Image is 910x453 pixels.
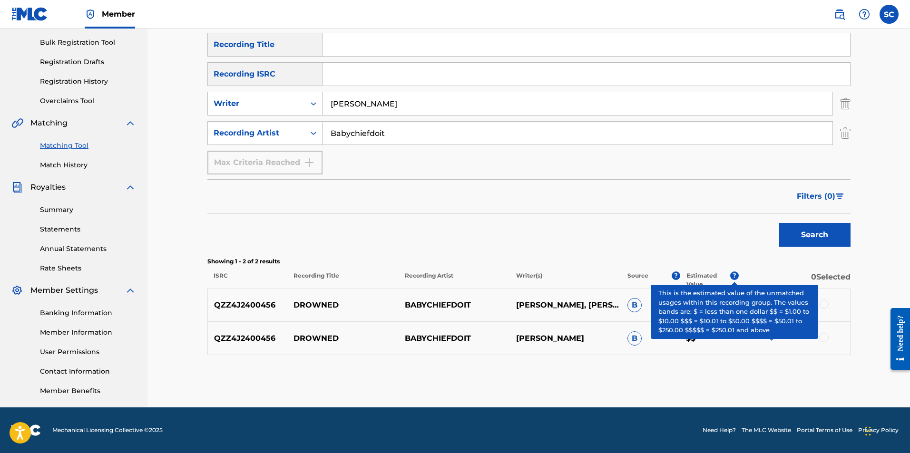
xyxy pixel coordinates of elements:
[287,271,398,289] p: Recording Title
[40,96,136,106] a: Overclaims Tool
[207,271,287,289] p: ISRC
[40,386,136,396] a: Member Benefits
[102,9,135,19] span: Member
[627,331,642,346] span: B
[207,33,851,251] form: Search Form
[40,263,136,273] a: Rate Sheets
[730,271,739,280] span: ?
[85,9,96,20] img: Top Rightsholder
[797,426,852,434] a: Portal Terms of Use
[208,333,288,344] p: QZZ4J2400456
[125,182,136,193] img: expand
[766,333,777,344] img: expand
[30,285,98,296] span: Member Settings
[30,182,66,193] span: Royalties
[672,271,680,280] span: ?
[40,141,136,151] a: Matching Tool
[680,299,739,311] p: $$$$$
[11,182,23,193] img: Royalties
[11,285,23,296] img: Member Settings
[686,271,730,289] p: Estimated Value
[510,299,621,311] p: [PERSON_NAME], [PERSON_NAME]
[52,426,163,434] span: Mechanical Licensing Collective © 2025
[779,223,851,247] button: Search
[40,347,136,357] a: User Permissions
[40,57,136,67] a: Registration Drafts
[703,426,736,434] a: Need Help?
[214,98,299,109] div: Writer
[627,271,648,289] p: Source
[40,160,136,170] a: Match History
[40,77,136,87] a: Registration History
[859,9,870,20] img: help
[40,205,136,215] a: Summary
[830,5,849,24] a: Public Search
[880,5,899,24] div: User Menu
[883,301,910,377] iframe: Resource Center
[125,117,136,129] img: expand
[40,224,136,234] a: Statements
[836,193,844,199] img: filter
[399,333,510,344] p: BABYCHIEFDOIT
[11,424,41,436] img: logo
[510,333,621,344] p: [PERSON_NAME]
[739,271,850,289] p: 0 Selected
[627,298,642,312] span: B
[855,5,874,24] div: Help
[399,299,510,311] p: BABYCHIEFDOIT
[399,271,510,289] p: Recording Artist
[858,426,899,434] a: Privacy Policy
[40,38,136,48] a: Bulk Registration Tool
[40,328,136,337] a: Member Information
[865,417,871,445] div: Drag
[11,117,23,129] img: Matching
[125,285,136,296] img: expand
[214,127,299,139] div: Recording Artist
[840,121,851,145] img: Delete Criterion
[680,333,739,344] p: $$
[40,308,136,318] a: Banking Information
[834,9,845,20] img: search
[797,191,835,202] span: Filters ( 0 )
[791,184,851,208] button: Filters (0)
[208,299,288,311] p: QZZ4J2400456
[207,257,851,266] p: Showing 1 - 2 of 2 results
[40,244,136,254] a: Annual Statements
[40,366,136,376] a: Contact Information
[287,333,399,344] p: DROWNED
[11,7,48,21] img: MLC Logo
[766,299,777,311] img: expand
[742,426,791,434] a: The MLC Website
[862,407,910,453] iframe: Chat Widget
[30,117,68,129] span: Matching
[840,92,851,116] img: Delete Criterion
[287,299,399,311] p: DROWNED
[510,271,621,289] p: Writer(s)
